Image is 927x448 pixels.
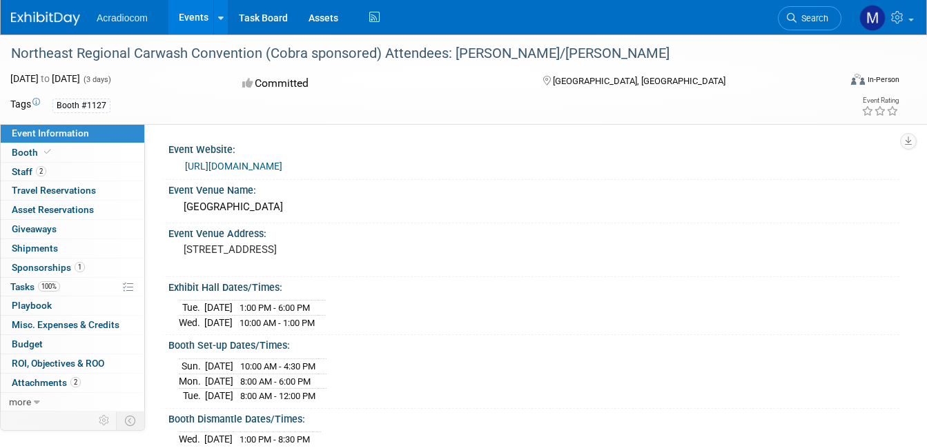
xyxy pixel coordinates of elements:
[1,354,144,373] a: ROI, Objectives & ROO
[179,358,205,374] td: Sun.
[12,204,94,215] span: Asset Reservations
[168,335,899,352] div: Booth Set-up Dates/Times:
[1,278,144,296] a: Tasks100%
[12,223,57,234] span: Giveaways
[168,180,899,197] div: Event Venue Name:
[1,296,144,315] a: Playbook
[11,12,80,26] img: ExhibitDay
[12,243,58,254] span: Shipments
[184,243,458,256] pre: [STREET_ADDRESS]
[778,6,841,30] a: Search
[12,358,104,369] span: ROI, Objectives & ROO
[97,12,148,23] span: Acradiocom
[768,72,899,92] div: Event Format
[179,389,205,403] td: Tue.
[6,41,823,66] div: Northeast Regional Carwash Convention (Cobra sponsored) Attendees: [PERSON_NAME]/[PERSON_NAME]
[179,315,204,329] td: Wed.
[44,148,51,156] i: Booth reservation complete
[240,318,315,328] span: 10:00 AM - 1:00 PM
[204,315,233,329] td: [DATE]
[1,258,144,277] a: Sponsorships1
[12,300,52,311] span: Playbook
[12,262,85,273] span: Sponsorships
[12,185,96,196] span: Travel Reservations
[168,277,899,294] div: Exhibit Hall Dates/Times:
[851,74,865,85] img: Format-Inperson.png
[240,434,310,445] span: 1:00 PM - 8:30 PM
[859,5,886,31] img: Mike Pascuzzi
[39,73,52,84] span: to
[1,220,144,238] a: Giveaways
[1,163,144,181] a: Staff2
[10,281,60,292] span: Tasks
[12,377,81,388] span: Attachments
[205,358,233,374] td: [DATE]
[179,196,889,218] div: [GEOGRAPHIC_DATA]
[10,97,40,113] td: Tags
[12,338,43,349] span: Budget
[179,374,205,389] td: Mon.
[117,411,145,429] td: Toggle Event Tabs
[553,76,725,86] span: [GEOGRAPHIC_DATA], [GEOGRAPHIC_DATA]
[205,389,233,403] td: [DATE]
[240,303,310,313] span: 1:00 PM - 6:00 PM
[1,316,144,334] a: Misc. Expenses & Credits
[82,75,111,84] span: (3 days)
[168,139,899,156] div: Event Website:
[9,396,31,407] span: more
[185,161,282,172] a: [URL][DOMAIN_NAME]
[238,72,520,96] div: Committed
[179,301,204,316] td: Tue.
[70,377,81,387] span: 2
[179,432,204,447] td: Wed.
[1,181,144,200] a: Travel Reservations
[12,166,46,177] span: Staff
[12,319,119,330] span: Misc. Expenses & Credits
[861,97,899,104] div: Event Rating
[168,223,899,241] div: Event Venue Address:
[52,99,110,113] div: Booth #1127
[36,166,46,176] span: 2
[1,393,144,411] a: more
[1,239,144,258] a: Shipments
[75,262,85,272] span: 1
[92,411,117,429] td: Personalize Event Tab Strip
[168,409,899,426] div: Booth Dismantle Dates/Times:
[1,143,144,162] a: Booth
[1,201,144,219] a: Asset Reservations
[204,432,233,447] td: [DATE]
[38,281,60,292] span: 100%
[240,361,315,371] span: 10:00 AM - 4:30 PM
[205,374,233,389] td: [DATE]
[12,128,89,139] span: Event Information
[204,301,233,316] td: [DATE]
[10,73,80,84] span: [DATE] [DATE]
[1,335,144,354] a: Budget
[867,74,899,85] div: In-Person
[240,376,311,387] span: 8:00 AM - 6:00 PM
[1,374,144,392] a: Attachments2
[12,147,54,158] span: Booth
[797,13,828,23] span: Search
[240,391,315,401] span: 8:00 AM - 12:00 PM
[1,124,144,143] a: Event Information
